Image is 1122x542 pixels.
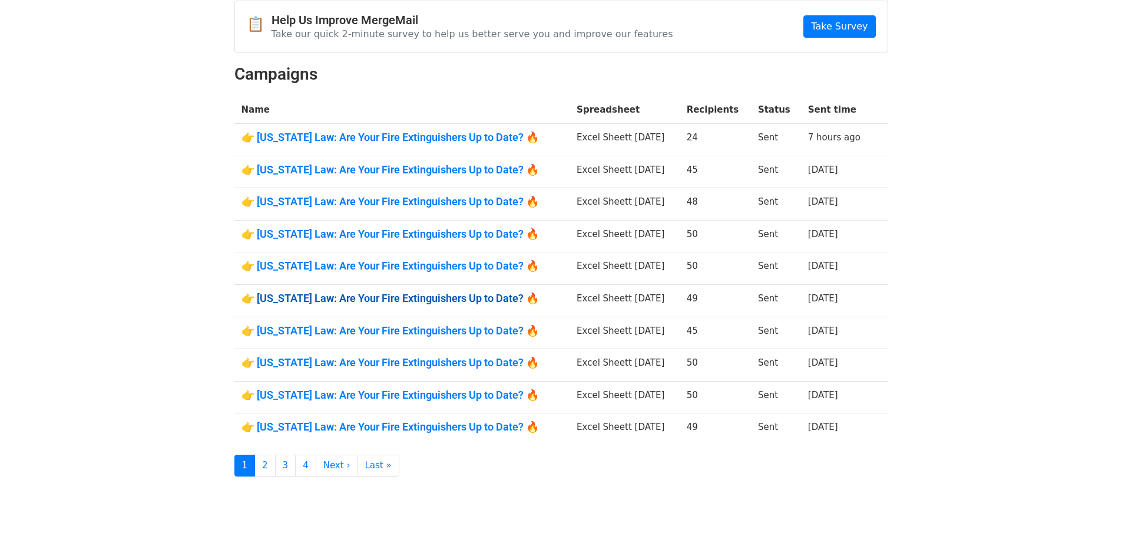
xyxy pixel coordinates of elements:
a: [DATE] [808,229,838,239]
td: Sent [751,252,801,285]
th: Status [751,96,801,124]
a: Next › [316,455,358,477]
a: [DATE] [808,390,838,400]
td: Excel Sheett [DATE] [570,252,680,285]
h2: Campaigns [234,64,888,84]
td: Excel Sheett [DATE] [570,156,680,188]
a: 👉 [US_STATE] Law: Are Your Fire Extinguishers Up to Date? 🔥 [241,324,563,337]
a: 👉 [US_STATE] Law: Are Your Fire Extinguishers Up to Date? 🔥 [241,131,563,144]
td: Sent [751,156,801,188]
a: Take Survey [803,15,875,38]
a: 👉 [US_STATE] Law: Are Your Fire Extinguishers Up to Date? 🔥 [241,195,563,208]
td: Excel Sheett [DATE] [570,349,680,382]
td: 49 [680,285,751,317]
a: [DATE] [808,261,838,271]
td: 24 [680,124,751,156]
td: 50 [680,252,751,285]
a: 👉 [US_STATE] Law: Are Your Fire Extinguishers Up to Date? 🔥 [241,259,563,272]
td: 45 [680,317,751,349]
a: 👉 [US_STATE] Law: Are Your Fire Extinguishers Up to Date? 🔥 [241,292,563,305]
th: Spreadsheet [570,96,680,124]
th: Sent time [801,96,873,124]
a: 👉 [US_STATE] Law: Are Your Fire Extinguishers Up to Date? 🔥 [241,421,563,433]
a: 3 [275,455,296,477]
td: Sent [751,381,801,413]
td: Sent [751,413,801,445]
a: 👉 [US_STATE] Law: Are Your Fire Extinguishers Up to Date? 🔥 [241,356,563,369]
td: Excel Sheett [DATE] [570,381,680,413]
a: [DATE] [808,422,838,432]
a: [DATE] [808,196,838,207]
td: Sent [751,285,801,317]
td: Sent [751,317,801,349]
h4: Help Us Improve MergeMail [272,13,673,27]
td: 48 [680,188,751,221]
td: Excel Sheett [DATE] [570,220,680,252]
a: 👉 [US_STATE] Law: Are Your Fire Extinguishers Up to Date? 🔥 [241,163,563,176]
td: 49 [680,413,751,445]
td: Excel Sheett [DATE] [570,285,680,317]
td: 45 [680,156,751,188]
a: 2 [254,455,276,477]
span: 📋 [247,16,272,33]
td: Excel Sheett [DATE] [570,188,680,221]
a: 👉 [US_STATE] Law: Are Your Fire Extinguishers Up to Date? 🔥 [241,389,563,402]
p: Take our quick 2-minute survey to help us better serve you and improve our features [272,28,673,40]
a: 👉 [US_STATE] Law: Are Your Fire Extinguishers Up to Date? 🔥 [241,228,563,241]
td: Excel Sheett [DATE] [570,317,680,349]
td: Sent [751,349,801,382]
a: 4 [295,455,316,477]
a: [DATE] [808,357,838,368]
td: 50 [680,381,751,413]
a: 1 [234,455,256,477]
a: 7 hours ago [808,132,860,143]
th: Recipients [680,96,751,124]
td: Excel Sheett [DATE] [570,413,680,445]
td: Excel Sheett [DATE] [570,124,680,156]
th: Name [234,96,570,124]
td: 50 [680,349,751,382]
a: Last » [357,455,399,477]
a: [DATE] [808,293,838,304]
iframe: Chat Widget [1063,485,1122,542]
td: 50 [680,220,751,252]
a: [DATE] [808,326,838,336]
a: [DATE] [808,165,838,175]
td: Sent [751,124,801,156]
td: Sent [751,220,801,252]
td: Sent [751,188,801,221]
